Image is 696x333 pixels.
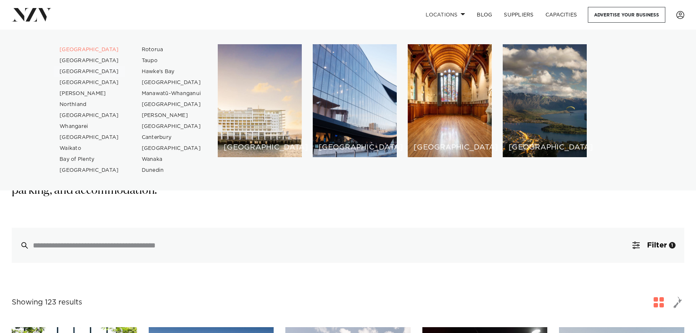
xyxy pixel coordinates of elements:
div: 1 [669,242,676,249]
a: [GEOGRAPHIC_DATA] [136,121,207,132]
a: Manawatū-Whanganui [136,88,207,99]
a: [GEOGRAPHIC_DATA] [54,66,125,77]
a: Advertise your business [588,7,665,23]
a: Locations [420,7,471,23]
h6: [GEOGRAPHIC_DATA] [224,144,296,151]
h6: [GEOGRAPHIC_DATA] [319,144,391,151]
a: [PERSON_NAME] [136,110,207,121]
a: Wellington venues [GEOGRAPHIC_DATA] [313,44,397,157]
button: Filter1 [624,228,684,263]
a: Bay of Plenty [54,154,125,165]
div: Showing 123 results [12,297,82,308]
a: BLOG [471,7,498,23]
a: [GEOGRAPHIC_DATA] [136,99,207,110]
a: Queenstown venues [GEOGRAPHIC_DATA] [503,44,587,157]
a: Capacities [540,7,583,23]
a: [GEOGRAPHIC_DATA] [54,44,125,55]
a: Auckland venues [GEOGRAPHIC_DATA] [218,44,302,157]
a: Canterbury [136,132,207,143]
a: Rotorua [136,44,207,55]
a: Wanaka [136,154,207,165]
a: Northland [54,99,125,110]
a: [GEOGRAPHIC_DATA] [54,55,125,66]
a: [GEOGRAPHIC_DATA] [136,77,207,88]
a: Taupo [136,55,207,66]
span: Filter [647,242,667,249]
h6: [GEOGRAPHIC_DATA] [509,144,581,151]
h6: [GEOGRAPHIC_DATA] [414,144,486,151]
a: SUPPLIERS [498,7,539,23]
a: Christchurch venues [GEOGRAPHIC_DATA] [408,44,492,157]
a: Hawke's Bay [136,66,207,77]
a: [GEOGRAPHIC_DATA] [54,165,125,176]
a: Whangarei [54,121,125,132]
a: [GEOGRAPHIC_DATA] [54,77,125,88]
a: [GEOGRAPHIC_DATA] [54,132,125,143]
a: [GEOGRAPHIC_DATA] [136,143,207,154]
a: [PERSON_NAME] [54,88,125,99]
a: [GEOGRAPHIC_DATA] [54,110,125,121]
a: Waikato [54,143,125,154]
img: nzv-logo.png [12,8,52,21]
a: Dunedin [136,165,207,176]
